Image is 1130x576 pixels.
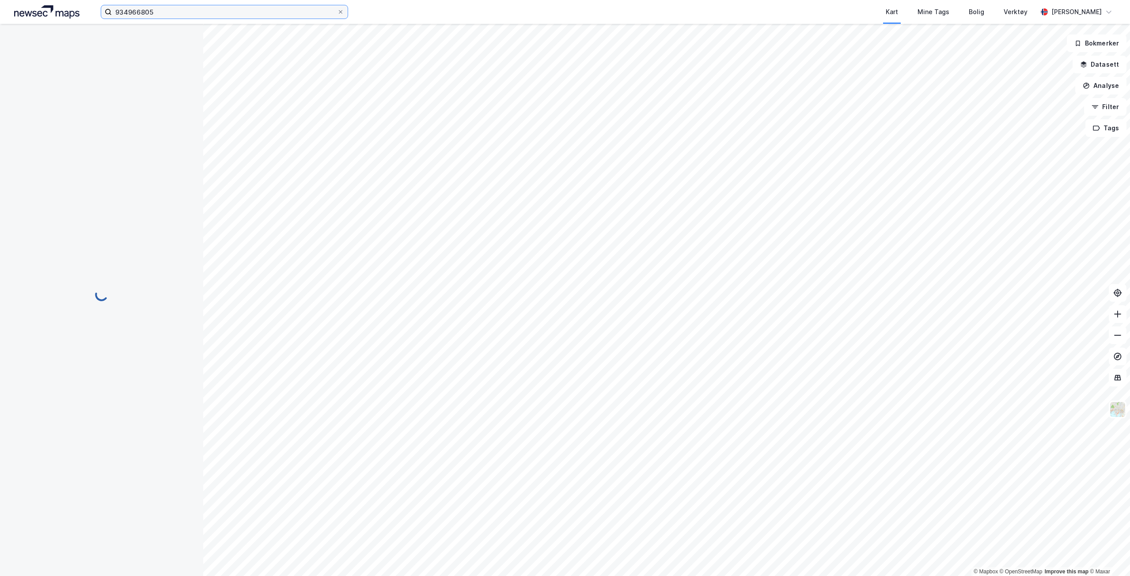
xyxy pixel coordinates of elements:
button: Filter [1084,98,1126,116]
div: Kontrollprogram for chat [1086,534,1130,576]
input: Søk på adresse, matrikkel, gårdeiere, leietakere eller personer [112,5,337,19]
a: Mapbox [974,568,998,575]
img: spinner.a6d8c91a73a9ac5275cf975e30b51cfb.svg [95,288,109,302]
button: Datasett [1073,56,1126,73]
div: Verktøy [1004,7,1028,17]
button: Analyse [1075,77,1126,95]
button: Bokmerker [1067,34,1126,52]
a: Improve this map [1045,568,1088,575]
img: Z [1109,401,1126,418]
div: [PERSON_NAME] [1051,7,1102,17]
button: Tags [1085,119,1126,137]
a: OpenStreetMap [1000,568,1043,575]
div: Bolig [969,7,984,17]
div: Kart [886,7,898,17]
div: Mine Tags [918,7,949,17]
iframe: Chat Widget [1086,534,1130,576]
img: logo.a4113a55bc3d86da70a041830d287a7e.svg [14,5,80,19]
